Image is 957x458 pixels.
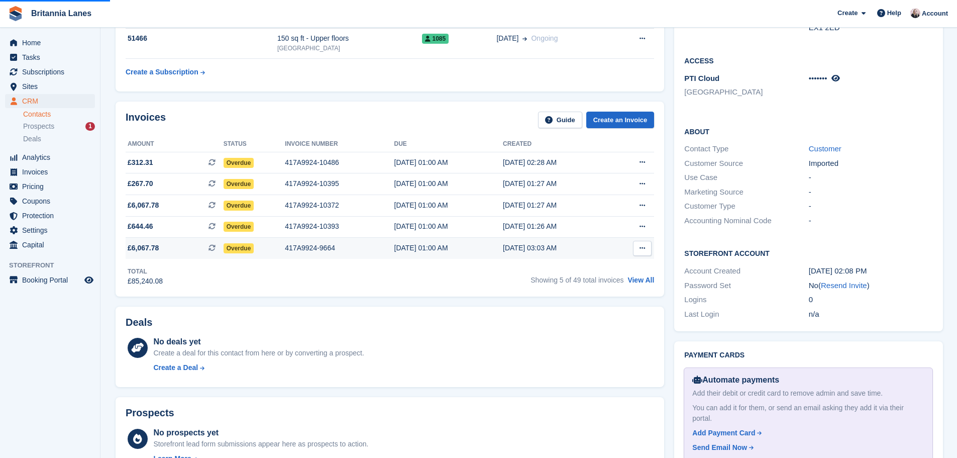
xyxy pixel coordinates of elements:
div: Total [128,267,163,276]
a: Guide [538,112,582,128]
span: PTI Cloud [684,74,719,82]
h2: About [684,126,933,136]
div: No [809,280,933,292]
div: No deals yet [153,336,364,348]
a: menu [5,50,95,64]
span: Home [22,36,82,50]
a: Customer [809,144,841,153]
span: Capital [22,238,82,252]
div: £85,240.08 [128,276,163,287]
div: [DATE] 01:27 AM [503,200,612,211]
span: Account [922,9,948,19]
span: Overdue [224,179,254,189]
a: Britannia Lanes [27,5,95,22]
div: 417A9924-9664 [285,243,394,253]
div: No prospects yet [153,427,368,439]
a: Deals [23,134,95,144]
h2: Invoices [126,112,166,128]
h2: Access [684,55,933,65]
div: Contact Type [684,143,808,155]
span: Subscriptions [22,65,82,79]
a: menu [5,273,95,287]
div: Logins [684,294,808,306]
span: Tasks [22,50,82,64]
a: Create a Subscription [126,63,205,81]
span: Booking Portal [22,273,82,287]
span: Create [837,8,858,18]
div: 417A9924-10395 [285,178,394,189]
a: View All [627,276,654,284]
div: [DATE] 01:00 AM [394,200,503,211]
div: 150 sq ft - Upper floors [277,33,422,44]
span: Pricing [22,179,82,194]
div: Create a Deal [153,362,198,373]
span: £644.46 [128,221,153,232]
span: Showing 5 of 49 total invoices [530,276,623,284]
div: 417A9924-10486 [285,157,394,168]
div: 0 [809,294,933,306]
a: Preview store [83,274,95,286]
h2: Storefront Account [684,248,933,258]
span: Overdue [224,243,254,253]
li: [GEOGRAPHIC_DATA] [684,86,808,98]
h2: Deals [126,317,152,328]
div: Add their debit or credit card to remove admin and save time. [692,388,924,399]
th: Status [224,136,285,152]
span: Sites [22,79,82,94]
div: [GEOGRAPHIC_DATA] [277,44,422,53]
span: £6,067.78 [128,200,159,211]
div: 417A9924-10372 [285,200,394,211]
div: 1 [85,122,95,131]
div: 417A9924-10393 [285,221,394,232]
span: Deals [23,134,41,144]
div: Use Case [684,172,808,184]
a: Add Payment Card [692,428,920,438]
span: Help [887,8,901,18]
div: Automate payments [692,374,924,386]
span: CRM [22,94,82,108]
div: Accounting Nominal Code [684,215,808,227]
h2: Payment cards [684,351,933,359]
div: Create a Subscription [126,67,198,77]
a: menu [5,194,95,208]
span: ••••••• [809,74,827,82]
span: Storefront [9,260,100,270]
div: - [809,172,933,184]
a: menu [5,65,95,79]
div: [DATE] 01:00 AM [394,157,503,168]
a: menu [5,165,95,179]
span: 1085 [422,34,449,44]
a: menu [5,179,95,194]
div: EX1 2ED [809,22,933,34]
div: [DATE] 02:08 PM [809,265,933,277]
div: [DATE] 03:03 AM [503,243,612,253]
div: n/a [809,309,933,320]
span: £312.31 [128,157,153,168]
div: [DATE] 01:00 AM [394,243,503,253]
div: Last Login [684,309,808,320]
span: Prospects [23,122,54,131]
a: Create an Invoice [586,112,655,128]
span: Invoices [22,165,82,179]
div: - [809,201,933,212]
span: Protection [22,209,82,223]
span: Overdue [224,222,254,232]
th: Due [394,136,503,152]
img: Alexandra Lane [910,8,920,18]
span: Ongoing [531,34,558,42]
div: [DATE] 02:28 AM [503,157,612,168]
a: Resend Invite [821,281,867,290]
a: menu [5,238,95,252]
div: Marketing Source [684,187,808,198]
div: [DATE] 01:27 AM [503,178,612,189]
span: [DATE] [496,33,518,44]
a: Create a Deal [153,362,364,373]
a: Prospects 1 [23,121,95,132]
img: stora-icon-8386f47178a22dfd0bd8f6a31ec36ba5ce8667c1dd55bd0f319d3a0aa187defe.svg [8,6,23,21]
div: [DATE] 01:00 AM [394,221,503,232]
span: Overdue [224,201,254,211]
th: Invoice number [285,136,394,152]
div: Customer Source [684,158,808,169]
div: Customer Type [684,201,808,212]
th: Amount [126,136,224,152]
